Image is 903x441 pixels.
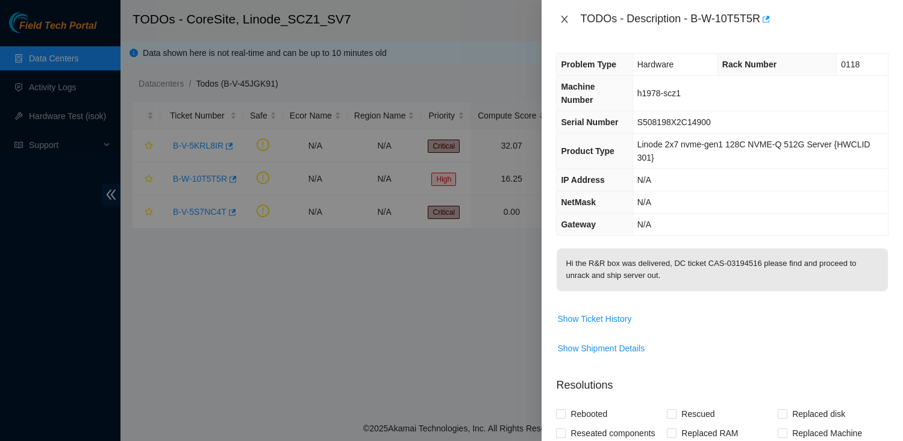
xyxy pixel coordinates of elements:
[580,10,889,29] div: TODOs - Description - B-W-10T5T5R
[561,117,618,127] span: Serial Number
[637,60,674,69] span: Hardware
[637,197,651,207] span: N/A
[556,14,573,25] button: Close
[561,82,595,105] span: Machine Number
[557,339,645,358] button: Show Shipment Details
[566,404,612,424] span: Rebooted
[637,117,711,127] span: S508198X2C14900
[557,248,888,291] p: Hi the R&R box was delivered, DC ticket CAS-03194516 please find and proceed to unrack and ship s...
[561,175,604,185] span: IP Address
[561,60,616,69] span: Problem Type
[561,146,614,156] span: Product Type
[637,140,870,162] span: Linode 2x7 nvme-gen1 128C NVME-Q 512G Server {HWCLID 301}
[556,368,889,393] p: Resolutions
[561,197,596,207] span: NetMask
[637,175,651,185] span: N/A
[557,309,632,328] button: Show Ticket History
[637,88,681,98] span: h1978-scz1
[557,312,631,325] span: Show Ticket History
[676,404,719,424] span: Rescued
[787,404,850,424] span: Replaced disk
[561,220,596,229] span: Gateway
[841,60,860,69] span: 0118
[722,60,776,69] span: Rack Number
[560,14,569,24] span: close
[557,342,645,355] span: Show Shipment Details
[637,220,651,229] span: N/A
